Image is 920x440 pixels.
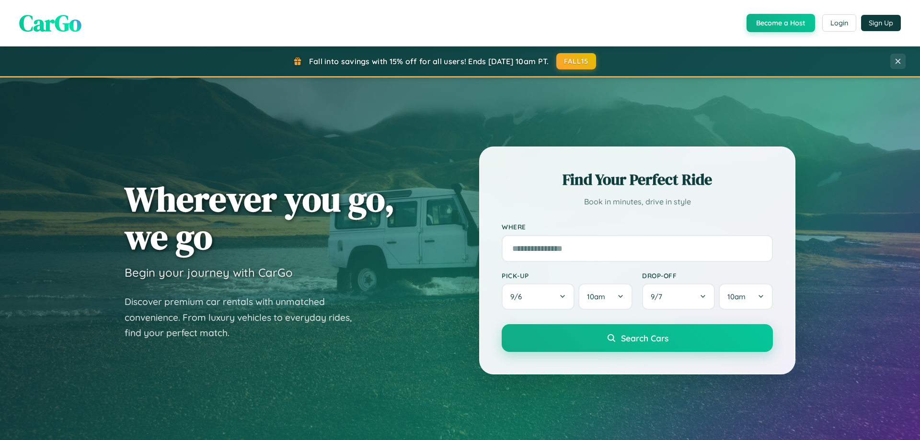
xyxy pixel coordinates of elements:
[125,180,395,256] h1: Wherever you go, we go
[510,292,527,301] span: 9 / 6
[719,283,773,310] button: 10am
[19,7,81,39] span: CarGo
[822,14,856,32] button: Login
[502,324,773,352] button: Search Cars
[642,283,715,310] button: 9/7
[502,223,773,231] label: Where
[861,15,901,31] button: Sign Up
[747,14,815,32] button: Become a Host
[125,294,364,341] p: Discover premium car rentals with unmatched convenience. From luxury vehicles to everyday rides, ...
[651,292,667,301] span: 9 / 7
[621,333,668,343] span: Search Cars
[642,271,773,280] label: Drop-off
[125,265,293,280] h3: Begin your journey with CarGo
[587,292,605,301] span: 10am
[502,271,632,280] label: Pick-up
[556,53,597,69] button: FALL15
[727,292,746,301] span: 10am
[502,283,575,310] button: 9/6
[578,283,632,310] button: 10am
[309,56,549,66] span: Fall into savings with 15% off for all users! Ends [DATE] 10am PT.
[502,195,773,209] p: Book in minutes, drive in style
[502,169,773,190] h2: Find Your Perfect Ride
